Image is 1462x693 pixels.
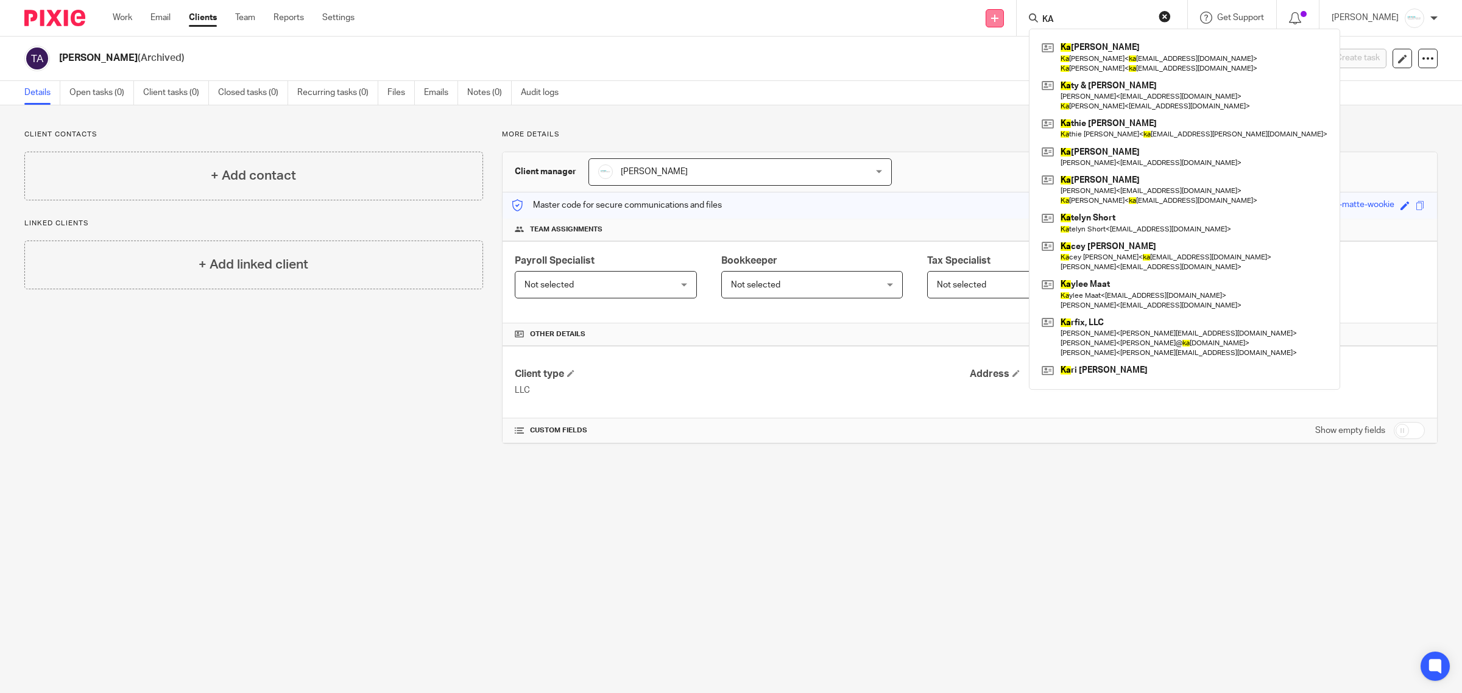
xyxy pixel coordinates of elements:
span: Payroll Specialist [515,256,595,266]
span: Get Support [1217,13,1264,22]
span: Not selected [524,281,574,289]
a: Client tasks (0) [143,81,209,105]
span: (Archived) [138,53,185,63]
a: Details [24,81,60,105]
a: Settings [322,12,355,24]
a: Open tasks (0) [69,81,134,105]
span: Not selected [731,281,780,289]
p: [PERSON_NAME] [1332,12,1399,24]
p: More details [502,130,1438,139]
a: Email [150,12,171,24]
span: Bookkeeper [721,256,777,266]
span: [PERSON_NAME] [621,167,688,176]
span: Tax Specialist [927,256,991,266]
h4: + Add linked client [199,255,308,274]
a: Clients [189,12,217,24]
input: Search [1041,15,1151,26]
p: Client contacts [24,130,483,139]
h4: Client type [515,368,970,381]
img: _Logo.png [1405,9,1424,28]
a: Emails [424,81,458,105]
a: Recurring tasks (0) [297,81,378,105]
span: Team assignments [530,225,602,234]
img: _Logo.png [598,164,613,179]
a: Audit logs [521,81,568,105]
h4: Address [970,368,1425,381]
h4: CUSTOM FIELDS [515,426,970,435]
span: Not selected [937,281,986,289]
label: Show empty fields [1315,424,1385,437]
p: LLC [515,384,970,396]
a: Team [235,12,255,24]
h4: + Add contact [211,166,296,185]
img: Pixie [24,10,85,26]
div: furry-blue-matte-wookie [1301,199,1394,213]
p: Linked clients [24,219,483,228]
a: Notes (0) [467,81,512,105]
button: Create task [1316,49,1386,68]
a: Files [387,81,415,105]
span: Other details [530,329,585,339]
img: svg%3E [24,46,50,71]
h2: [PERSON_NAME] [59,52,1050,65]
a: Reports [274,12,304,24]
a: Work [113,12,132,24]
h3: Client manager [515,166,576,178]
p: Master code for secure communications and files [512,199,722,211]
button: Clear [1159,10,1171,23]
a: Closed tasks (0) [218,81,288,105]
